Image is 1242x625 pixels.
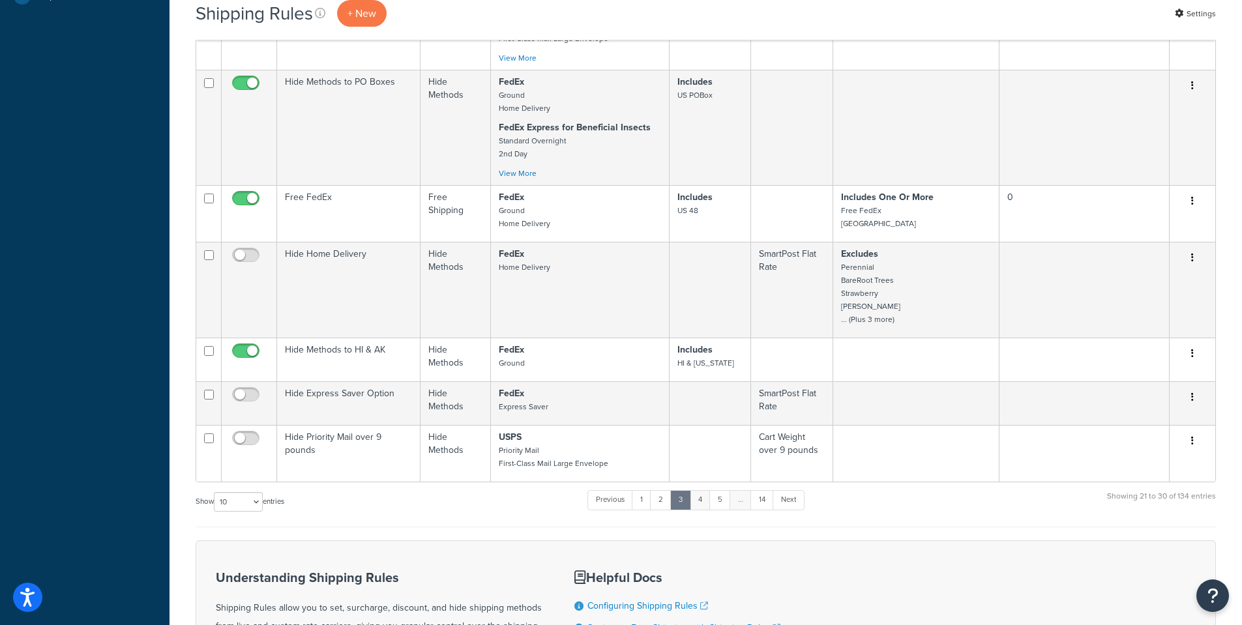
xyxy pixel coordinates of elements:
[277,338,421,381] td: Hide Methods to HI & AK
[421,381,491,425] td: Hide Methods
[677,343,713,356] strong: Includes
[277,185,421,242] td: Free FedEx
[277,70,421,185] td: Hide Methods to PO Boxes
[499,386,524,400] strong: FedEx
[1107,489,1216,517] div: Showing 21 to 30 of 134 entries
[499,89,550,114] small: Ground Home Delivery
[421,185,491,242] td: Free Shipping
[421,338,491,381] td: Hide Methods
[216,570,542,585] h3: Understanding Shipping Rules
[1175,5,1216,23] a: Settings
[841,261,900,325] small: Perennial BareRoot Trees Strawberry [PERSON_NAME] ... (Plus 3 more)
[841,190,934,204] strong: Includes One Or More
[196,1,313,26] h1: Shipping Rules
[751,242,833,338] td: SmartPost Flat Rate
[421,70,491,185] td: Hide Methods
[499,430,522,444] strong: USPS
[277,425,421,482] td: Hide Priority Mail over 9 pounds
[499,167,537,179] a: View More
[632,490,651,510] a: 1
[499,343,524,356] strong: FedEx
[277,242,421,338] td: Hide Home Delivery
[690,490,711,510] a: 4
[677,75,713,89] strong: Includes
[677,357,734,369] small: HI & [US_STATE]
[499,205,550,229] small: Ground Home Delivery
[421,425,491,482] td: Hide Methods
[214,492,263,512] select: Showentries
[677,89,713,101] small: US POBox
[650,490,672,510] a: 2
[574,570,788,585] h3: Helpful Docs
[499,261,550,273] small: Home Delivery
[751,425,833,482] td: Cart Weight over 9 pounds
[670,490,691,510] a: 3
[677,205,698,216] small: US 48
[196,492,284,512] label: Show entries
[841,247,878,261] strong: Excludes
[499,247,524,261] strong: FedEx
[421,242,491,338] td: Hide Methods
[499,75,524,89] strong: FedEx
[499,357,525,369] small: Ground
[709,490,731,510] a: 5
[499,401,548,413] small: Express Saver
[587,490,633,510] a: Previous
[499,121,651,134] strong: FedEx Express for Beneficial Insects
[677,190,713,204] strong: Includes
[773,490,805,510] a: Next
[730,490,752,510] a: …
[499,52,537,64] a: View More
[499,190,524,204] strong: FedEx
[499,135,566,160] small: Standard Overnight 2nd Day
[751,381,833,425] td: SmartPost Flat Rate
[499,444,608,469] small: Priority Mail First-Class Mail Large Envelope
[841,205,916,229] small: Free FedEx [GEOGRAPHIC_DATA]
[277,381,421,425] td: Hide Express Saver Option
[750,490,774,510] a: 14
[999,185,1170,242] td: 0
[1196,579,1229,612] button: Open Resource Center
[587,599,708,613] a: Configuring Shipping Rules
